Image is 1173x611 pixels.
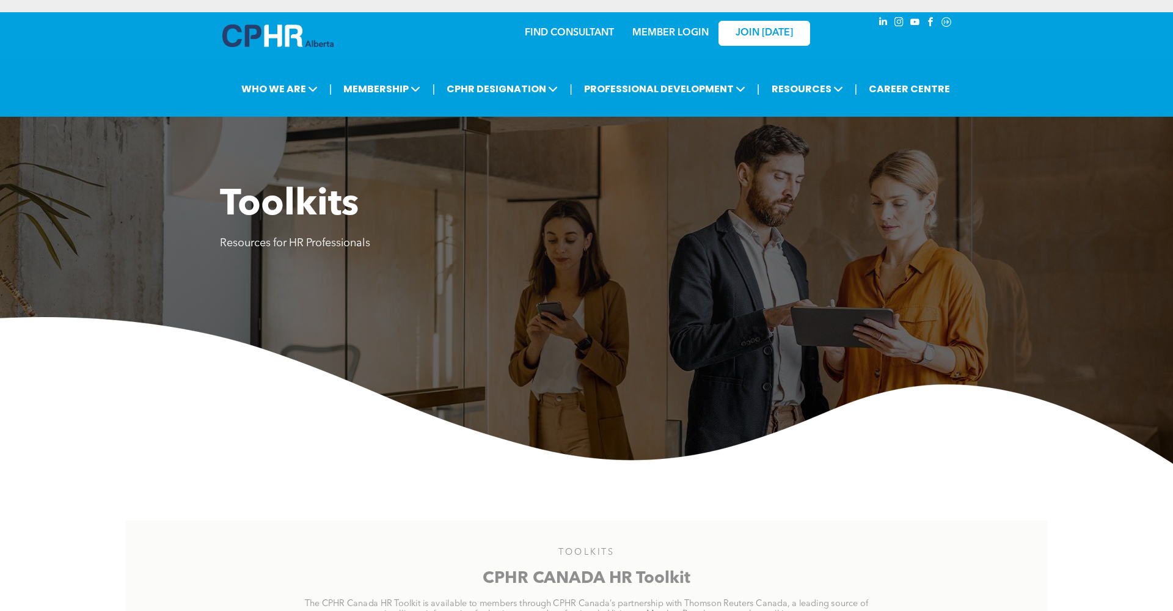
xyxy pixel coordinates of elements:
img: A blue and white logo for cp alberta [222,24,334,47]
a: facebook [924,15,937,32]
li: | [432,76,435,101]
li: | [329,76,332,101]
a: FIND CONSULTANT [525,28,614,38]
a: MEMBER LOGIN [632,28,709,38]
span: RESOURCES [768,78,847,100]
li: | [757,76,760,101]
span: PROFESSIONAL DEVELOPMENT [580,78,749,100]
span: TOOLKITS [558,548,615,557]
span: Resources for HR Professionals [220,238,370,249]
a: youtube [908,15,921,32]
span: CPHR CANADA HR Toolkit [483,570,690,587]
span: MEMBERSHIP [340,78,424,100]
a: instagram [892,15,905,32]
a: Social network [940,15,953,32]
span: JOIN [DATE] [736,27,793,39]
a: linkedin [876,15,890,32]
span: Toolkits [220,187,359,224]
a: CAREER CENTRE [865,78,954,100]
span: WHO WE ARE [238,78,321,100]
li: | [569,76,572,101]
a: JOIN [DATE] [718,21,810,46]
li: | [855,76,858,101]
span: CPHR DESIGNATION [443,78,561,100]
